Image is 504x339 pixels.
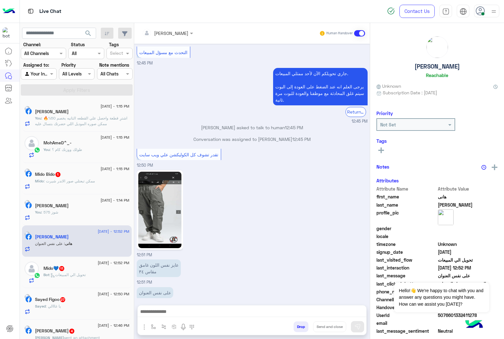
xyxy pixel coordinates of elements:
[49,272,86,277] span: : تحويل الي المبيعات
[81,28,96,41] button: search
[438,225,498,232] span: null
[439,5,452,18] a: tab
[44,179,95,183] span: ممكن تبعتلي صور الاندر شيرت
[43,272,49,277] span: Bot
[43,266,65,271] h5: Mido💙
[25,200,30,206] img: picture
[354,324,361,330] img: send message
[376,225,437,232] span: gender
[376,241,437,247] span: timezone
[376,272,437,279] span: last_message
[60,297,65,302] span: 27
[387,7,395,15] img: spinner
[180,323,187,331] img: send voice note
[376,83,401,89] span: Unknown
[438,312,498,319] span: 5076601332411278
[59,266,64,271] span: 11
[84,30,92,37] span: search
[438,233,498,240] span: null
[99,62,129,68] label: Note mentions
[25,262,39,276] img: defaultAdmin.png
[159,321,169,332] button: Trigger scenario
[438,241,498,247] span: Unknown
[426,72,448,78] h6: Reachable
[35,328,75,334] h5: محمد الميهى
[442,8,450,15] img: tab
[376,312,437,319] span: UserId
[137,124,368,131] p: [PERSON_NAME] asked to talk to human
[39,7,61,16] p: Live Chat
[35,203,69,208] h5: Amina Zakii
[55,172,60,177] span: 1
[326,31,353,36] small: Human Handover
[169,321,180,332] button: create order
[137,253,152,257] span: 12:51 PM
[3,27,14,39] img: 713415422032625
[26,202,32,208] img: Facebook
[376,186,437,192] span: Attribute Name
[98,260,129,266] span: [DATE] - 12:52 PM
[71,41,85,48] label: Status
[189,325,194,330] img: make a call
[98,291,129,297] span: [DATE] - 12:50 PM
[27,7,35,15] img: tab
[376,110,393,116] h6: Priority
[100,103,129,109] span: [DATE] - 1:15 PM
[26,108,32,114] img: Facebook
[21,84,133,96] button: Apply Filters
[61,62,76,68] label: Priority
[26,171,32,177] img: Facebook
[109,41,119,48] label: Tags
[25,136,39,150] img: defaultAdmin.png
[98,229,129,234] span: [DATE] - 12:52 PM
[438,202,498,208] span: مروان
[98,323,129,328] span: [DATE] - 12:46 PM
[376,328,437,334] span: last_message_sentiment
[137,287,173,298] p: 3/9/2025, 12:52 PM
[137,136,368,142] p: Conversation was assigned to [PERSON_NAME]
[35,304,46,308] span: Sayed
[438,320,498,326] span: null
[25,231,30,237] img: picture
[23,62,49,68] label: Assigned to:
[26,296,32,303] img: Facebook
[376,193,437,200] span: first_name
[35,241,65,246] span: على نفس العنوان
[46,304,61,308] span: يا غااالي
[463,314,485,336] img: hulul-logo.png
[438,193,498,200] span: هانى
[26,234,32,240] img: Facebook
[100,135,129,140] span: [DATE] - 1:15 PM
[399,5,435,18] a: Contact Us
[43,140,72,146] h5: MohAmeD^_-
[25,325,30,331] img: picture
[492,164,497,170] img: add
[140,323,148,331] img: send attachment
[376,209,437,224] span: profile_pic
[41,210,58,214] span: شوز 575
[376,281,437,287] span: last_clicked_button
[35,116,127,126] span: اشترِ قطعة واحصل علي القطعه التانيه بخصم 50%🔥 ممكن صوره الموديل اللي حضرتك بتسال عليه
[438,249,498,255] span: 2025-09-02T20:55:33.91Z
[376,178,399,183] h6: Attributes
[376,164,389,169] h6: Notes
[376,233,437,240] span: locale
[25,169,30,174] img: picture
[137,163,153,168] span: 12:50 PM
[490,8,498,15] img: profile
[109,50,123,58] div: Select
[34,147,40,153] img: WhatsApp
[137,280,152,285] span: 12:51 PM
[438,209,454,225] img: picture
[34,272,40,279] img: WhatsApp
[394,283,489,312] span: Hello!👋 We're happy to chat with you and answer any questions you might have. How can we assist y...
[137,259,181,277] p: 3/9/2025, 12:51 PM
[35,297,66,302] h5: Sayed Figoo
[139,50,187,55] span: التحدث مع مسؤل المبيعات
[23,41,41,48] label: Channel:
[50,147,82,152] span: طولك ووزنك كام ؟
[438,328,498,334] span: 0
[376,320,437,326] span: email
[460,8,467,15] img: tab
[35,116,41,120] span: You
